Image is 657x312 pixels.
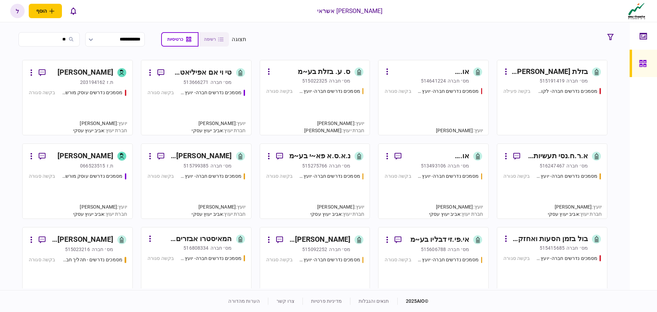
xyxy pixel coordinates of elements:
[266,173,293,180] div: בקשה סגורה
[378,143,489,219] a: או.[GEOGRAPHIC_DATA].די. [PERSON_NAME] בע~ממס׳ חברה513493106מסמכים נדרשים חברה- יועץ - תהליך חברה...
[448,162,469,169] div: מס׳ חברה
[236,121,246,126] span: יועץ :
[317,7,383,15] div: [PERSON_NAME] אשראי
[104,211,127,217] span: חברת יעוץ :
[22,227,133,302] a: [PERSON_NAME] ר.א.מ. מזון בע~ממס׳ חברה515023216מסמכים נדרשים - תהליך חברהבקשה סגורהיועץ:[PERSON_N...
[421,162,446,169] div: 513493106
[503,255,530,262] div: בקשה סגורה
[29,89,55,96] div: בקשה סגורה
[147,173,174,180] div: בקשה סגורה
[566,245,588,251] div: מס׳ חברה
[141,143,252,219] a: [PERSON_NAME] פא~י בע~ממס׳ חברה515799385מסמכים נדרשים חברה- יועץ - תהליך חברהבקשה סגורהיועץ:[PERS...
[61,89,123,96] div: מסמכים נדרשים עוסק מורשה - יועץ
[210,245,232,251] div: מס׳ חברה
[329,162,350,169] div: מס׳ חברה
[170,151,232,162] div: [PERSON_NAME] פא~י בע~מ
[223,211,245,217] span: חברת יעוץ :
[429,203,483,211] div: [PERSON_NAME]
[548,211,602,218] div: אביב יעוץ עסקי
[302,162,327,169] div: 515275766
[536,173,598,180] div: מסמכים נדרשים חברה- יועץ - תהליך חברה
[460,211,483,217] span: חברת יעוץ :
[417,88,479,95] div: מסמכים נדרשים חברה- יועץ - תהליך חברה
[302,77,327,84] div: 515022325
[260,143,370,219] a: נ.א.ס.א פא~י בע~ממס׳ חברה515275766מסמכים נדרשים חברה- יועץ - תהליך חברהבקשה סגורהיועץ:[PERSON_NAM...
[417,256,479,263] div: מסמכים נדרשים חברה- יועץ - תהליך חברה
[304,127,364,134] div: [PERSON_NAME]
[183,162,208,169] div: 515799385
[117,121,127,126] span: יועץ :
[299,88,360,95] div: מסמכים נדרשים חברה- יועץ - תהליך חברה
[29,4,62,18] button: פתח תפריט להוספת לקוח
[288,234,351,245] div: [PERSON_NAME] - אינסטלציה ושיפוצים בע~מ
[210,79,232,86] div: מס׳ חברה
[10,4,25,18] button: ל
[378,60,489,135] a: או.[GEOGRAPHIC_DATA].זד מערכות בע~ממס׳ חברה514641224מסמכים נדרשים חברה- יועץ - תהליך חברהבקשה סגו...
[192,127,245,134] div: אביב יעוץ עסקי
[536,255,598,262] div: מסמכים נדרשים חברה- יועץ - תהליך חברה
[266,88,293,95] div: בקשה סגורה
[29,173,55,180] div: בקשה סגורה
[536,88,598,95] div: מסמכים נדרשים חברה- לקוח קצה - ישיר
[147,255,174,262] div: בקשה סגורה
[448,246,469,253] div: מס׳ חברה
[170,67,232,78] div: טי וי אם אפיליאט בע~מ
[311,298,342,304] a: מדיניות פרטיות
[592,288,602,293] span: יועץ :
[117,204,127,210] span: יועץ :
[73,287,127,294] div: [PERSON_NAME]
[329,77,350,84] div: מס׳ חברה
[355,288,364,293] span: יועץ :
[429,211,483,218] div: אביב יעוץ עסקי
[385,256,411,263] div: בקשה סגורה
[392,66,469,77] div: או.[GEOGRAPHIC_DATA].זד מערכות בע~מ
[183,245,208,251] div: 516808334
[117,288,127,293] span: יועץ :
[57,151,113,162] div: [PERSON_NAME]
[73,120,127,127] div: [PERSON_NAME]
[397,298,429,305] div: © 2025 AIO
[436,127,483,134] div: [PERSON_NAME]
[61,173,123,180] div: מסמכים נדרשים עוסק מורשה - יועץ
[342,128,364,133] span: חברת יעוץ :
[204,37,216,42] span: רשימה
[310,211,364,218] div: אביב יעוץ עסקי
[299,173,360,180] div: מסמכים נדרשים חברה- יועץ - תהליך חברה
[310,287,364,294] div: [PERSON_NAME]
[417,173,479,180] div: מסמכים נדרשים חברה- יועץ - תהליך חברה
[276,298,294,304] a: צרו קשר
[73,211,127,218] div: אביב יעוץ עסקי
[304,120,364,127] div: [PERSON_NAME]
[540,245,565,251] div: 515415685
[536,287,602,294] div: [PERSON_NAME]
[355,204,364,210] span: יועץ :
[540,77,565,84] div: 515191419
[236,288,246,293] span: יועץ :
[80,79,105,86] div: 203194162
[473,204,483,210] span: יועץ :
[51,234,113,245] div: [PERSON_NAME] ר.א.מ. מזון בע~מ
[260,60,370,135] a: ס. ע. בזלת בע~ממס׳ חברה515022325מסמכים נדרשים חברה- יועץ - תהליך חברהבקשה סגורהיועץ:[PERSON_NAME]...
[266,256,293,263] div: בקשה סגורה
[448,77,469,84] div: מס׳ חברה
[180,255,242,262] div: מסמכים נדרשים חברה- יועץ - תהליך חברה
[385,173,411,180] div: בקשה סגורה
[236,204,246,210] span: יועץ :
[22,60,133,135] a: [PERSON_NAME]ת.ז203194162מסמכים נדרשים עוסק מורשה - יועץבקשה סגורהיועץ:[PERSON_NAME]חברת יעוץ:אבי...
[73,127,127,134] div: אביב יעוץ עסקי
[232,35,246,43] div: תצוגה
[197,287,246,294] div: [PERSON_NAME]
[65,246,90,253] div: 515023216
[579,211,602,217] span: חברת יעוץ :
[566,77,588,84] div: מס׳ חברה
[566,162,588,169] div: מס׳ חברה
[57,67,113,78] div: [PERSON_NAME]
[260,227,370,302] a: [PERSON_NAME] - אינסטלציה ושיפוצים בע~ממס׳ חברה515092252מסמכים נדרשים חברה- יועץ - תהליך חברהבקשה...
[289,151,350,162] div: נ.א.ס.א פא~י בע~מ
[92,246,113,253] div: מס׳ חברה
[80,162,105,169] div: 066523515
[228,298,260,304] a: הערות מהדורה
[407,151,469,162] div: או.[GEOGRAPHIC_DATA].די. [PERSON_NAME] בע~מ
[359,298,389,304] a: תנאים והגבלות
[378,227,489,302] a: אי.פי.זי דבליו בע~ממס׳ חברה515606788מסמכים נדרשים חברה- יועץ - תהליך חברהבקשה סגורהיועץ:[PERSON_N...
